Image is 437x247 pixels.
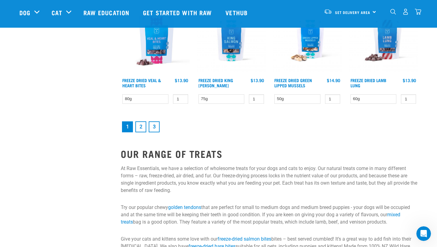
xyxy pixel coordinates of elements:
[52,8,62,17] a: Cat
[390,9,396,15] img: home-icon-1@2x.png
[274,79,312,86] a: Freeze Dried Green Lipped Mussels
[121,165,418,194] p: At Raw Essentials, we have a selection of wholesome treats for your dogs and cats to enjoy. Our n...
[218,236,271,242] a: freeze-dried salmon bites
[401,94,416,104] input: 1
[324,9,332,14] img: van-moving.png
[251,78,264,83] div: $13.90
[325,94,340,104] input: 1
[197,6,266,75] img: RE Product Shoot 2023 Nov8584
[416,226,431,241] iframe: Intercom live chat
[135,121,146,132] a: Goto page 2
[122,79,161,86] a: Freeze Dried Veal & Heart Bites
[327,78,340,83] div: $14.90
[249,94,264,104] input: 1
[335,11,370,13] span: Set Delivery Area
[77,0,137,25] a: Raw Education
[121,6,190,75] img: Raw Essentials Freeze Dried Veal & Heart Bites Treats
[349,6,418,75] img: RE Product Shoot 2023 Nov8571
[121,120,418,134] nav: pagination
[351,79,386,86] a: Freeze Dried Lamb Lung
[121,204,418,226] p: Try our popular chewy that are perfect for small to medium dogs and medium breed puppies - your d...
[175,78,188,83] div: $13.90
[219,0,255,25] a: Vethub
[121,148,418,159] h2: OUR RANGE OF TREATS
[19,8,30,17] a: Dog
[149,121,160,132] a: Goto page 3
[198,79,233,86] a: Freeze Dried King [PERSON_NAME]
[415,9,421,15] img: home-icon@2x.png
[122,121,133,132] a: Page 1
[403,78,416,83] div: $13.90
[273,6,342,75] img: RE Product Shoot 2023 Nov8551
[121,212,400,225] a: mixed treats
[173,94,188,104] input: 1
[137,0,219,25] a: Get started with Raw
[402,9,409,15] img: user.png
[168,204,201,210] a: golden tendons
